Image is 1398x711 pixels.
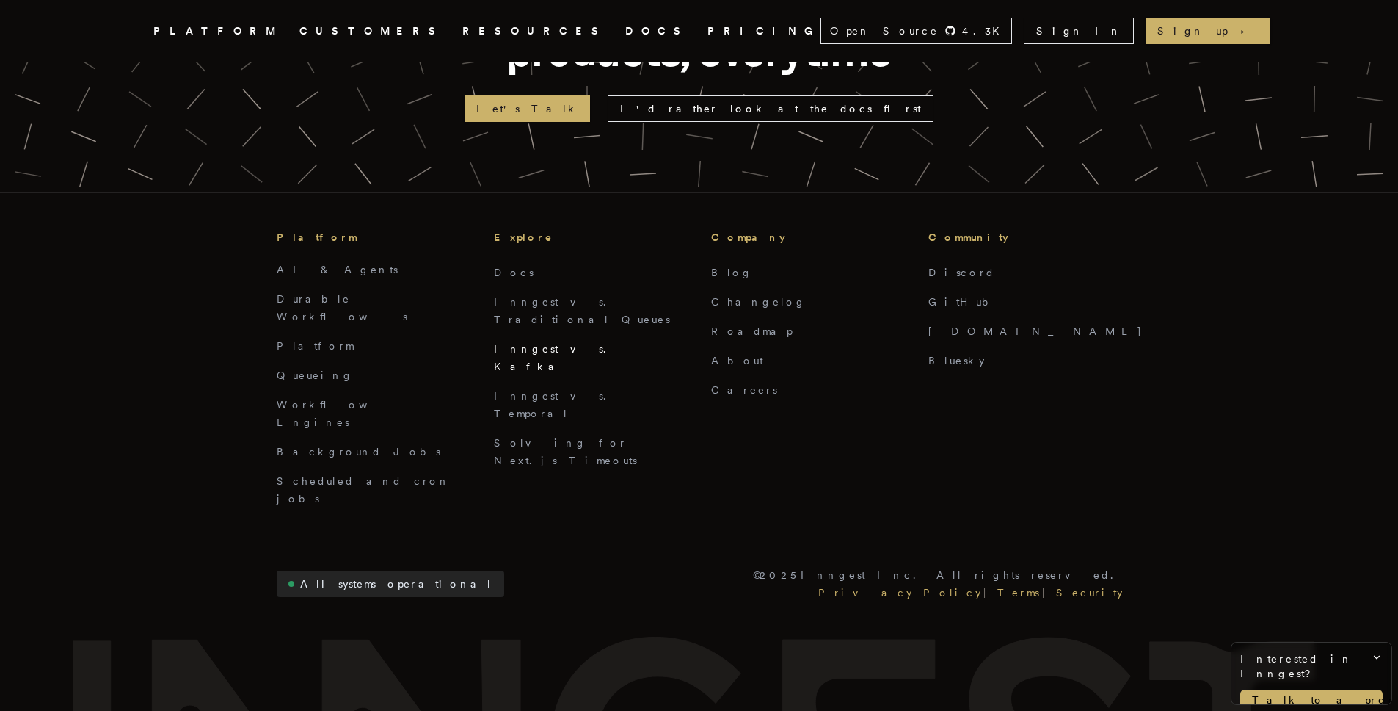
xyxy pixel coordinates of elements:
h3: Explore [494,228,688,246]
a: AI & Agents [277,264,398,275]
span: 4.3 K [962,24,1008,38]
a: Roadmap [711,325,793,337]
a: Inngest vs. Traditional Queues [494,296,670,325]
a: Inngest vs. Kafka [494,343,615,372]
span: Interested in Inngest? [1240,652,1383,681]
a: GitHub [928,296,998,308]
p: © 2025 Inngest Inc. All rights reserved. [753,566,1122,584]
span: → [1234,24,1259,38]
a: Privacy Policy [815,584,983,602]
div: | [1042,584,1053,602]
a: Terms [994,584,1042,602]
div: | [983,584,994,602]
a: About [711,355,763,367]
a: PRICING [707,22,820,40]
a: Sign In [1024,18,1134,44]
a: Security [1053,584,1122,602]
a: Talk to a product expert [1240,690,1383,710]
a: Platform [277,340,354,352]
a: DOCS [625,22,690,40]
a: Inngest vs. Temporal [494,390,615,419]
a: Blog [711,267,753,278]
button: PLATFORM [153,22,282,40]
h3: Platform [277,228,470,246]
a: Discord [928,267,995,278]
a: Workflow Engines [277,399,403,428]
a: [DOMAIN_NAME] [928,325,1143,337]
h3: Community [928,228,1122,246]
a: Bluesky [928,355,984,367]
span: Open Source [830,24,939,38]
button: RESOURCES [462,22,608,40]
a: Background Jobs [277,446,440,458]
a: I'd rather look at the docs first [608,95,933,122]
a: Careers [711,384,777,396]
h3: Company [711,228,905,246]
a: Sign up [1146,18,1270,44]
a: Changelog [711,296,807,308]
a: Scheduled and cron jobs [277,475,451,505]
a: Docs [494,267,534,278]
a: Durable Workflows [277,293,407,322]
a: CUSTOMERS [299,22,445,40]
a: Queueing [277,369,354,381]
a: Solving for Next.js Timeouts [494,437,637,466]
a: Let's Talk [465,95,590,122]
a: All systems operational [277,571,504,597]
